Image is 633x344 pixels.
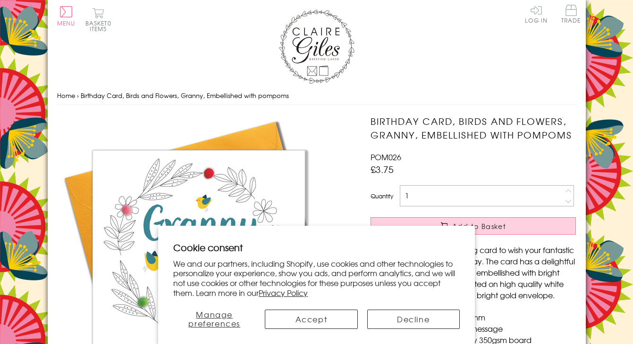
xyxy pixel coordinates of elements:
a: Log In [525,5,548,23]
p: We and our partners, including Shopify, use cookies and other technologies to personalize your ex... [173,259,460,298]
span: Birthday Card, Birds and Flowers, Granny, Embellished with pompoms [81,91,289,100]
label: Quantity [371,192,393,200]
button: Manage preferences [173,310,255,329]
span: Menu [57,19,76,27]
nav: breadcrumbs [57,86,576,106]
a: Trade [561,5,581,25]
button: Menu [57,6,76,26]
h2: Cookie consent [173,241,460,254]
button: Add to Basket [371,217,576,235]
span: 0 items [90,19,111,33]
li: Blank inside for your own message [380,323,576,334]
li: Dimensions: 150mm x 150mm [380,311,576,323]
img: Claire Giles Greetings Cards [279,9,354,84]
a: Privacy Policy [259,287,308,298]
h1: Birthday Card, Birds and Flowers, Granny, Embellished with pompoms [371,115,576,142]
span: POM026 [371,151,401,163]
button: Basket0 items [85,8,111,32]
button: Accept [265,310,357,329]
span: Add to Basket [452,221,506,231]
a: Home [57,91,75,100]
button: Decline [367,310,460,329]
span: Manage preferences [188,309,240,329]
span: Trade [561,5,581,23]
span: £3.75 [371,163,394,176]
span: › [77,91,79,100]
